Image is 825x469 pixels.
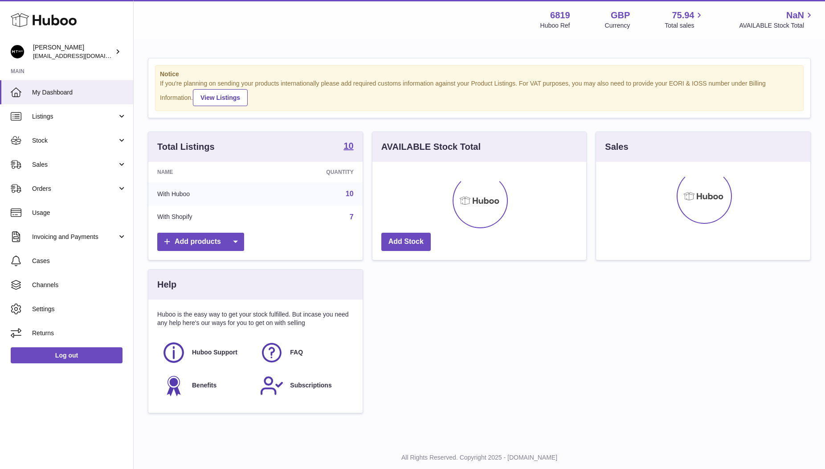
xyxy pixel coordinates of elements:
img: amar@mthk.com [11,45,24,58]
a: Log out [11,347,123,363]
span: Settings [32,305,127,313]
h3: Total Listings [157,141,215,153]
a: Huboo Support [162,341,251,365]
span: Stock [32,136,117,145]
a: Add products [157,233,244,251]
td: With Shopify [148,206,264,229]
span: Huboo Support [192,348,237,357]
h3: Sales [605,141,628,153]
a: View Listings [193,89,248,106]
span: Usage [32,209,127,217]
span: NaN [786,9,804,21]
div: Huboo Ref [540,21,570,30]
a: 10 [343,141,353,152]
a: Subscriptions [260,374,349,398]
a: 7 [350,213,354,221]
div: Currency [605,21,630,30]
th: Name [148,162,264,182]
p: Huboo is the easy way to get your stock fulfilled. But incase you need any help here's our ways f... [157,310,354,327]
th: Quantity [264,162,362,182]
a: FAQ [260,341,349,365]
td: With Huboo [148,182,264,206]
a: Add Stock [381,233,431,251]
strong: 6819 [550,9,570,21]
span: Subscriptions [290,381,331,390]
span: AVAILABLE Stock Total [739,21,814,30]
a: Benefits [162,374,251,398]
h3: Help [157,279,176,291]
h3: AVAILABLE Stock Total [381,141,481,153]
span: Invoicing and Payments [32,233,117,241]
span: Listings [32,112,117,121]
span: Returns [32,329,127,337]
span: 75.94 [672,9,694,21]
strong: GBP [611,9,630,21]
a: 10 [346,190,354,197]
a: 75.94 Total sales [665,9,704,30]
strong: Notice [160,70,799,78]
span: Channels [32,281,127,289]
div: [PERSON_NAME] [33,43,113,60]
span: Total sales [665,21,704,30]
span: FAQ [290,348,303,357]
span: Cases [32,257,127,265]
span: Sales [32,160,117,169]
p: All Rights Reserved. Copyright 2025 - [DOMAIN_NAME] [141,453,818,462]
span: [EMAIL_ADDRESS][DOMAIN_NAME] [33,52,131,59]
div: If you're planning on sending your products internationally please add required customs informati... [160,79,799,106]
span: Orders [32,185,117,193]
a: NaN AVAILABLE Stock Total [739,9,814,30]
span: Benefits [192,381,216,390]
span: My Dashboard [32,88,127,97]
strong: 10 [343,141,353,150]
